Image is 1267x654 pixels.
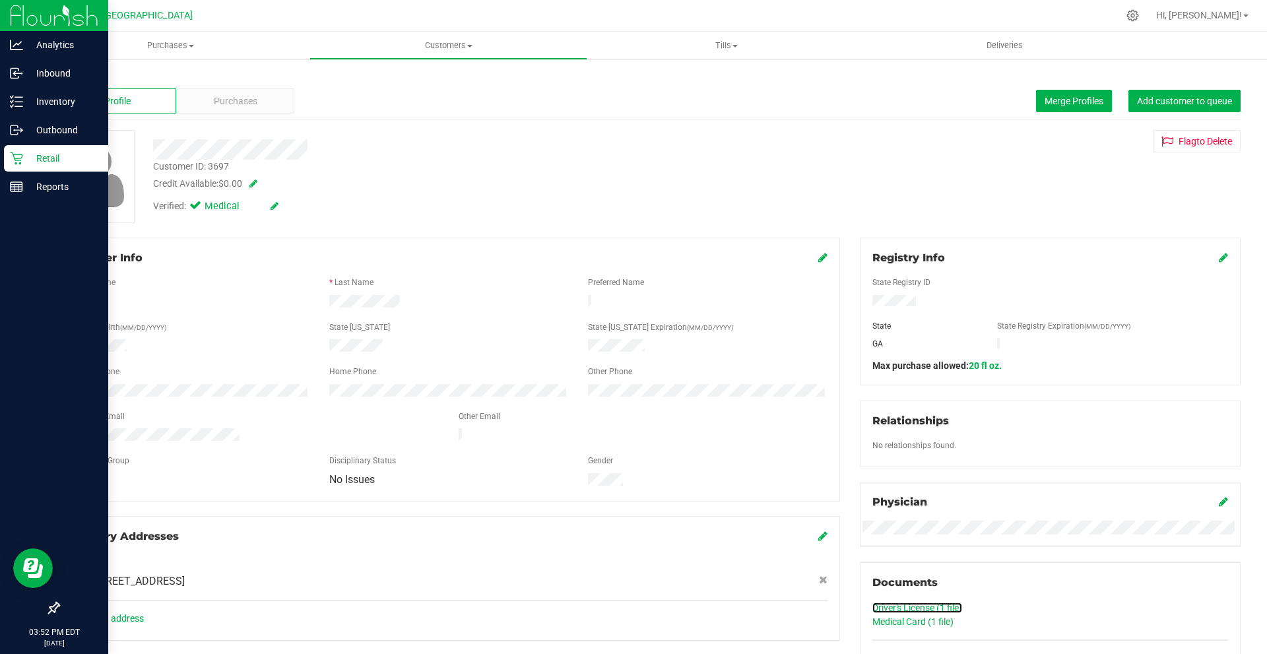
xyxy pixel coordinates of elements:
span: Add customer to queue [1137,96,1232,106]
p: Reports [23,179,102,195]
inline-svg: Retail [10,152,23,165]
label: Home Phone [329,366,376,377]
label: Preferred Name [588,277,644,288]
label: Other Email [459,410,500,422]
label: Last Name [335,277,374,288]
div: Manage settings [1124,9,1141,22]
button: Flagto Delete [1153,130,1241,152]
p: Analytics [23,37,102,53]
p: Retail [23,150,102,166]
span: Registry Info [872,251,945,264]
div: Credit Available: [153,177,734,191]
inline-svg: Inbound [10,67,23,80]
p: 03:52 PM EDT [6,626,102,638]
a: Tills [587,32,865,59]
p: Inventory [23,94,102,110]
label: Other Phone [588,366,632,377]
span: 20 fl oz. [969,360,1002,371]
span: Purchases [214,94,257,108]
span: Merge Profiles [1045,96,1103,106]
a: Customers [309,32,587,59]
a: Driver's License (1 file) [872,603,962,613]
span: $0.00 [218,178,242,189]
inline-svg: Outbound [10,123,23,137]
a: Medical Card (1 file) [872,616,954,627]
span: Documents [872,576,938,589]
span: Max purchase allowed: [872,360,1002,371]
div: GA [862,338,988,350]
inline-svg: Reports [10,180,23,193]
button: Merge Profiles [1036,90,1112,112]
span: Customers [310,40,587,51]
label: State Registry ID [872,277,930,288]
label: State [US_STATE] [329,321,390,333]
a: Purchases [32,32,309,59]
span: Tills [588,40,864,51]
div: State [862,320,988,332]
span: (MM/DD/YYYY) [1084,323,1130,330]
button: Add customer to queue [1128,90,1241,112]
label: Gender [588,455,613,467]
label: State Registry Expiration [997,320,1130,332]
p: Inbound [23,65,102,81]
iframe: Resource center [13,548,53,588]
span: Physician [872,496,927,508]
label: No relationships found. [872,440,956,451]
label: Date of Birth [76,321,166,333]
div: Verified: [153,199,278,214]
p: [DATE] [6,638,102,648]
span: (MM/DD/YYYY) [687,324,733,331]
span: Medical [205,199,257,214]
inline-svg: Inventory [10,95,23,108]
span: Delivery Addresses [71,530,179,542]
span: Purchases [32,40,309,51]
span: P.O. [STREET_ADDRESS] [71,573,185,589]
span: Profile [104,94,131,108]
span: Hi, [PERSON_NAME]! [1156,10,1242,20]
span: GA2 - [GEOGRAPHIC_DATA] [77,10,193,21]
label: Disciplinary Status [329,455,396,467]
p: Outbound [23,122,102,138]
span: No Issues [329,473,375,486]
inline-svg: Analytics [10,38,23,51]
label: State [US_STATE] Expiration [588,321,733,333]
div: Customer ID: 3697 [153,160,229,174]
a: Deliveries [866,32,1144,59]
span: Relationships [872,414,949,427]
span: (MM/DD/YYYY) [120,324,166,331]
span: Deliveries [969,40,1041,51]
